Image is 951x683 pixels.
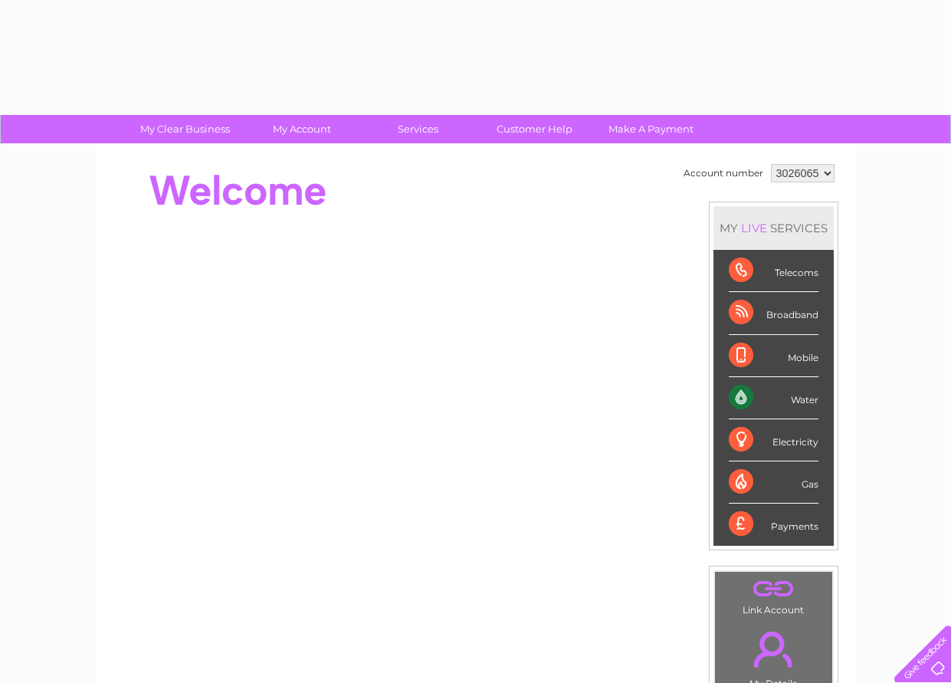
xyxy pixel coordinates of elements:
td: Account number [680,160,767,186]
a: Services [355,115,481,143]
a: Make A Payment [588,115,714,143]
a: My Clear Business [122,115,248,143]
div: LIVE [738,221,770,235]
div: Broadband [729,292,818,334]
div: Payments [729,504,818,545]
a: Customer Help [471,115,598,143]
a: . [719,576,828,603]
div: Mobile [729,335,818,377]
div: Gas [729,461,818,504]
td: Link Account [714,571,833,619]
div: Water [729,377,818,419]
div: MY SERVICES [713,206,834,250]
div: Telecoms [729,250,818,292]
a: . [719,622,828,676]
a: My Account [238,115,365,143]
div: Electricity [729,419,818,461]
